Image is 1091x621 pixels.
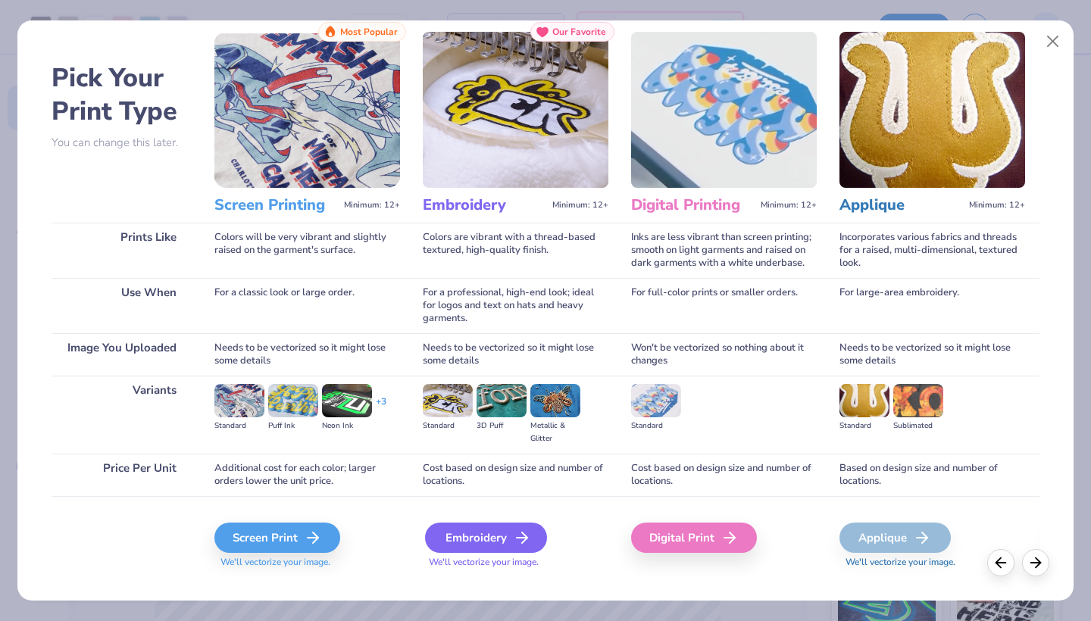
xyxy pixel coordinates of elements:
[631,195,755,215] h3: Digital Printing
[423,454,608,496] div: Cost based on design size and number of locations.
[214,223,400,278] div: Colors will be very vibrant and slightly raised on the garment's surface.
[214,454,400,496] div: Additional cost for each color; larger orders lower the unit price.
[214,384,264,417] img: Standard
[631,333,817,376] div: Won't be vectorized so nothing about it changes
[631,420,681,432] div: Standard
[530,420,580,445] div: Metallic & Glitter
[839,523,951,553] div: Applique
[214,556,400,569] span: We'll vectorize your image.
[322,420,372,432] div: Neon Ink
[340,27,398,37] span: Most Popular
[423,278,608,333] div: For a professional, high-end look; ideal for logos and text on hats and heavy garments.
[761,200,817,211] span: Minimum: 12+
[423,32,608,188] img: Embroidery
[376,395,386,421] div: + 3
[214,32,400,188] img: Screen Printing
[52,223,192,278] div: Prints Like
[52,333,192,376] div: Image You Uploaded
[268,420,318,432] div: Puff Ink
[52,376,192,454] div: Variants
[969,200,1025,211] span: Minimum: 12+
[214,278,400,333] div: For a classic look or large order.
[52,61,192,128] h2: Pick Your Print Type
[839,454,1025,496] div: Based on design size and number of locations.
[52,454,192,496] div: Price Per Unit
[631,32,817,188] img: Digital Printing
[631,454,817,496] div: Cost based on design size and number of locations.
[893,420,943,432] div: Sublimated
[423,195,546,215] h3: Embroidery
[839,333,1025,376] div: Needs to be vectorized so it might lose some details
[839,32,1025,188] img: Applique
[839,223,1025,278] div: Incorporates various fabrics and threads for a raised, multi-dimensional, textured look.
[1039,27,1068,56] button: Close
[631,278,817,333] div: For full-color prints or smaller orders.
[839,278,1025,333] div: For large-area embroidery.
[839,556,1025,569] span: We'll vectorize your image.
[423,384,473,417] img: Standard
[423,333,608,376] div: Needs to be vectorized so it might lose some details
[268,384,318,417] img: Puff Ink
[631,223,817,278] div: Inks are less vibrant than screen printing; smooth on light garments and raised on dark garments ...
[477,384,527,417] img: 3D Puff
[839,195,963,215] h3: Applique
[893,384,943,417] img: Sublimated
[631,523,757,553] div: Digital Print
[214,195,338,215] h3: Screen Printing
[477,420,527,432] div: 3D Puff
[839,384,889,417] img: Standard
[214,333,400,376] div: Needs to be vectorized so it might lose some details
[322,384,372,417] img: Neon Ink
[214,420,264,432] div: Standard
[423,556,608,569] span: We'll vectorize your image.
[552,27,606,37] span: Our Favorite
[52,278,192,333] div: Use When
[344,200,400,211] span: Minimum: 12+
[425,523,547,553] div: Embroidery
[631,384,681,417] img: Standard
[552,200,608,211] span: Minimum: 12+
[423,223,608,278] div: Colors are vibrant with a thread-based textured, high-quality finish.
[214,523,340,553] div: Screen Print
[530,384,580,417] img: Metallic & Glitter
[52,136,192,149] p: You can change this later.
[839,420,889,432] div: Standard
[423,420,473,432] div: Standard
